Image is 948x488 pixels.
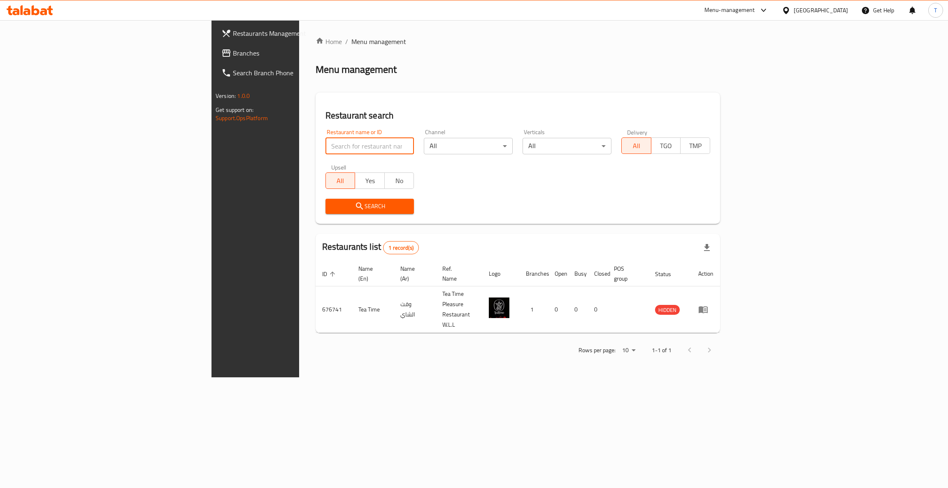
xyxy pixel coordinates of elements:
label: Upsell [331,164,346,170]
div: Rows per page: [619,344,639,357]
td: 1 [519,286,548,333]
p: 1-1 of 1 [652,345,671,356]
span: 1.0.0 [237,91,250,101]
span: All [329,175,352,187]
a: Restaurants Management [215,23,370,43]
td: 0 [588,286,607,333]
span: HIDDEN [655,305,680,315]
span: Restaurants Management [233,28,363,38]
div: Menu-management [704,5,755,15]
div: All [523,138,611,154]
span: Ref. Name [442,264,472,284]
span: POS group [614,264,639,284]
span: Yes [358,175,381,187]
span: Name (En) [358,264,384,284]
span: Search [332,201,408,211]
span: Menu management [351,37,406,46]
h2: Restaurants list [322,241,419,254]
label: Delivery [627,129,648,135]
a: Search Branch Phone [215,63,370,83]
a: Branches [215,43,370,63]
td: Tea Time Pleasure Restaurant W.L.L [436,286,482,333]
button: TMP [680,137,710,154]
span: ID [322,269,338,279]
td: Tea Time [352,286,394,333]
p: Rows per page: [579,345,616,356]
button: Yes [355,172,385,189]
th: Closed [588,261,607,286]
nav: breadcrumb [316,37,720,46]
th: Branches [519,261,548,286]
div: All [424,138,513,154]
h2: Restaurant search [325,109,710,122]
table: enhanced table [316,261,720,333]
span: Branches [233,48,363,58]
th: Busy [568,261,588,286]
td: 0 [568,286,588,333]
div: Total records count [383,241,419,254]
span: TGO [655,140,678,152]
h2: Menu management [316,63,397,76]
img: Tea Time [489,297,509,318]
div: Export file [697,238,717,258]
button: Search [325,199,414,214]
span: 1 record(s) [383,244,418,252]
th: Logo [482,261,519,286]
button: All [325,172,355,189]
div: [GEOGRAPHIC_DATA] [794,6,848,15]
span: All [625,140,648,152]
span: Search Branch Phone [233,68,363,78]
span: Name (Ar) [400,264,426,284]
button: All [621,137,651,154]
span: Status [655,269,682,279]
span: No [388,175,411,187]
button: TGO [651,137,681,154]
input: Search for restaurant name or ID.. [325,138,414,154]
td: 0 [548,286,568,333]
th: Action [692,261,720,286]
div: Menu [698,304,713,314]
a: Support.OpsPlatform [216,113,268,123]
th: Open [548,261,568,286]
span: TMP [684,140,707,152]
td: وقت الشاي [394,286,436,333]
span: T [934,6,937,15]
span: Get support on: [216,105,253,115]
button: No [384,172,414,189]
span: Version: [216,91,236,101]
